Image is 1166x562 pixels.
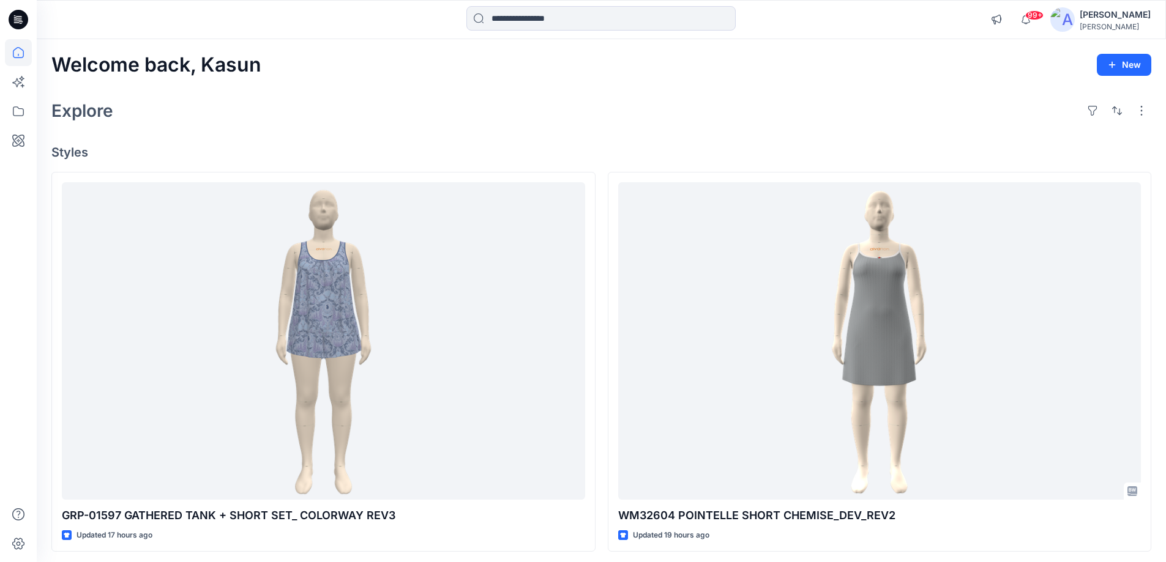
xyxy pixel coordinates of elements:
p: Updated 19 hours ago [633,529,709,542]
div: [PERSON_NAME] [1080,7,1151,22]
p: WM32604 POINTELLE SHORT CHEMISE_DEV_REV2 [618,507,1142,524]
p: Updated 17 hours ago [77,529,152,542]
h2: Explore [51,101,113,120]
a: WM32604 POINTELLE SHORT CHEMISE_DEV_REV2 [618,182,1142,500]
h4: Styles [51,145,1151,160]
button: New [1097,54,1151,76]
div: [PERSON_NAME] [1080,22,1151,31]
img: avatar [1050,7,1075,32]
span: 99+ [1025,10,1044,20]
p: GRP-01597 GATHERED TANK + SHORT SET_ COLORWAY REV3 [62,507,585,524]
h2: Welcome back, Kasun [51,54,261,76]
a: GRP-01597 GATHERED TANK + SHORT SET_ COLORWAY REV3 [62,182,585,500]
